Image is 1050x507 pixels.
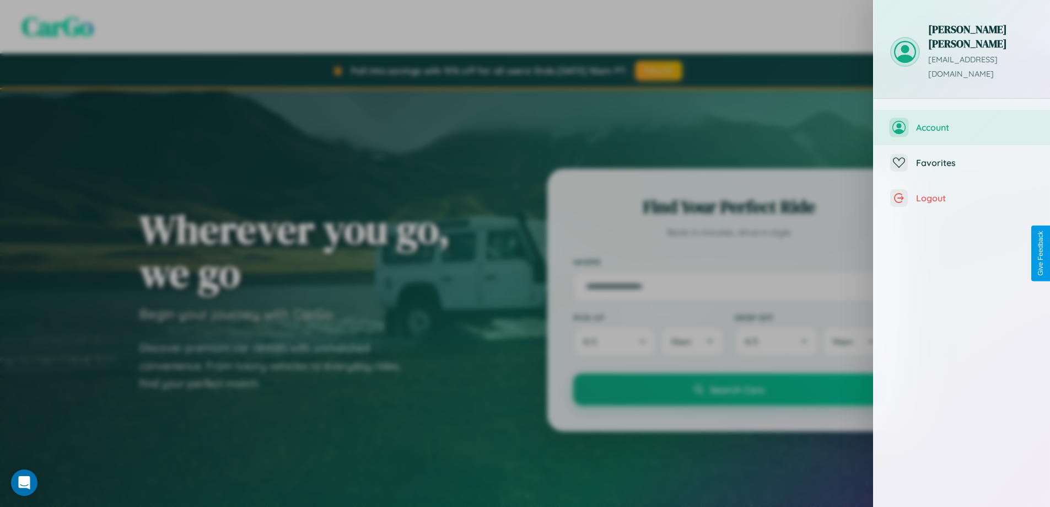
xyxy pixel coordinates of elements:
span: Account [916,122,1033,133]
button: Logout [874,180,1050,216]
p: [EMAIL_ADDRESS][DOMAIN_NAME] [928,53,1033,82]
div: Open Intercom Messenger [11,469,37,496]
span: Favorites [916,157,1033,168]
button: Favorites [874,145,1050,180]
span: Logout [916,193,1033,204]
div: Give Feedback [1037,231,1044,276]
button: Account [874,110,1050,145]
h3: [PERSON_NAME] [PERSON_NAME] [928,22,1033,51]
